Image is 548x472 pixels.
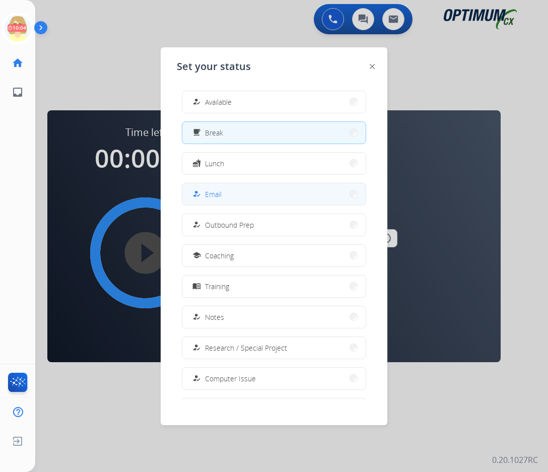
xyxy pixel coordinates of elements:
[192,221,201,229] mat-icon: how_to_reg
[12,57,24,69] mat-icon: home
[192,282,201,291] mat-icon: menu_book
[192,159,201,168] mat-icon: fastfood
[205,281,229,292] span: Training
[205,220,254,230] span: Outbound Prep
[192,374,201,383] mat-icon: how_to_reg
[192,251,201,260] mat-icon: school
[205,127,223,138] span: Break
[205,158,224,169] span: Lunch
[182,214,366,236] button: Outbound Prep
[182,183,366,205] button: Email
[192,313,201,321] mat-icon: how_to_reg
[205,343,287,353] span: Research / Special Project
[192,128,201,137] mat-icon: free_breakfast
[205,312,224,322] span: Notes
[182,276,366,297] button: Training
[205,250,234,261] span: Coaching
[182,398,366,420] button: Internet Issue
[182,368,366,389] button: Computer Issue
[205,373,256,384] span: Computer Issue
[182,245,366,266] button: Coaching
[192,190,201,198] mat-icon: how_to_reg
[205,189,222,199] span: Email
[12,86,24,98] mat-icon: inbox
[370,64,375,69] img: close-button
[177,59,251,74] span: Set your status
[192,344,201,352] mat-icon: how_to_reg
[192,98,201,106] mat-icon: how_to_reg
[492,454,538,466] p: 0.20.1027RC
[205,97,232,107] span: Available
[182,337,366,359] button: Research / Special Project
[182,153,366,174] button: Lunch
[182,306,366,328] button: Notes
[182,91,366,113] button: Available
[182,122,366,144] button: Break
